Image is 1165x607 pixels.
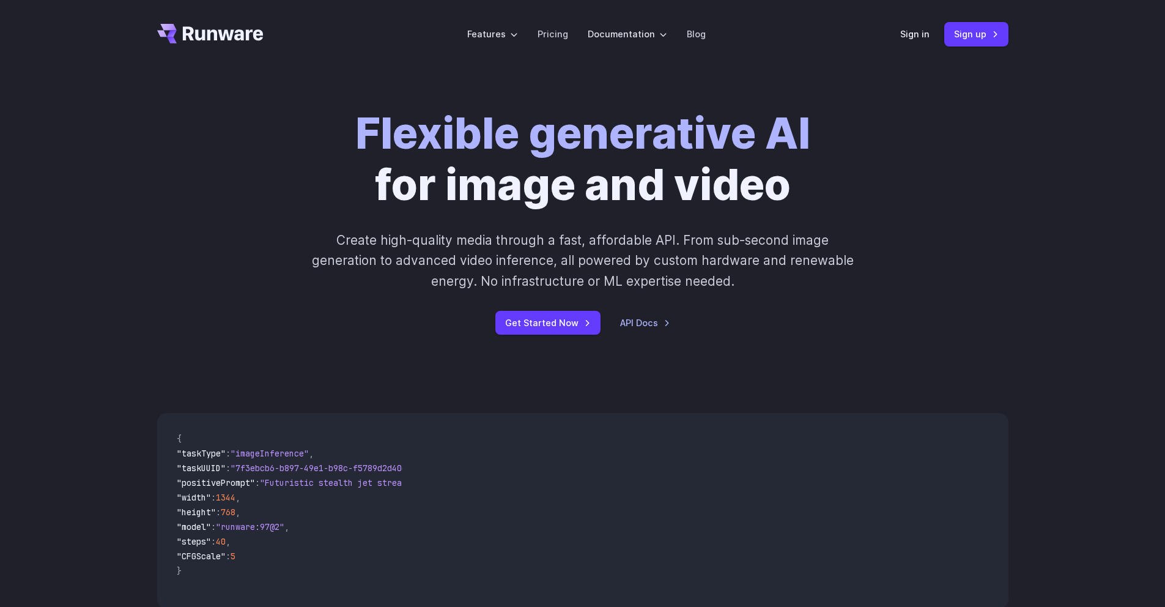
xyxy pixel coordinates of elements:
[687,27,706,41] a: Blog
[588,27,667,41] label: Documentation
[177,507,216,518] span: "height"
[177,565,182,576] span: }
[177,492,211,503] span: "width"
[177,536,211,547] span: "steps"
[467,27,518,41] label: Features
[177,551,226,562] span: "CFGScale"
[226,551,231,562] span: :
[211,536,216,547] span: :
[495,311,601,335] a: Get Started Now
[231,551,235,562] span: 5
[620,316,670,330] a: API Docs
[177,477,255,488] span: "positivePrompt"
[216,507,221,518] span: :
[177,521,211,532] span: "model"
[235,507,240,518] span: ,
[309,448,314,459] span: ,
[260,477,705,488] span: "Futuristic stealth jet streaking through a neon-lit cityscape with glowing purple exhaust"
[255,477,260,488] span: :
[310,230,855,291] p: Create high-quality media through a fast, affordable API. From sub-second image generation to adv...
[211,521,216,532] span: :
[216,536,226,547] span: 40
[216,521,284,532] span: "runware:97@2"
[355,107,810,159] strong: Flexible generative AI
[944,22,1008,46] a: Sign up
[177,463,226,474] span: "taskUUID"
[355,108,810,210] h1: for image and video
[211,492,216,503] span: :
[221,507,235,518] span: 768
[177,448,226,459] span: "taskType"
[900,27,930,41] a: Sign in
[157,24,264,43] a: Go to /
[226,463,231,474] span: :
[538,27,568,41] a: Pricing
[216,492,235,503] span: 1344
[226,536,231,547] span: ,
[231,448,309,459] span: "imageInference"
[235,492,240,503] span: ,
[177,433,182,444] span: {
[226,448,231,459] span: :
[231,463,416,474] span: "7f3ebcb6-b897-49e1-b98c-f5789d2d40d7"
[284,521,289,532] span: ,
